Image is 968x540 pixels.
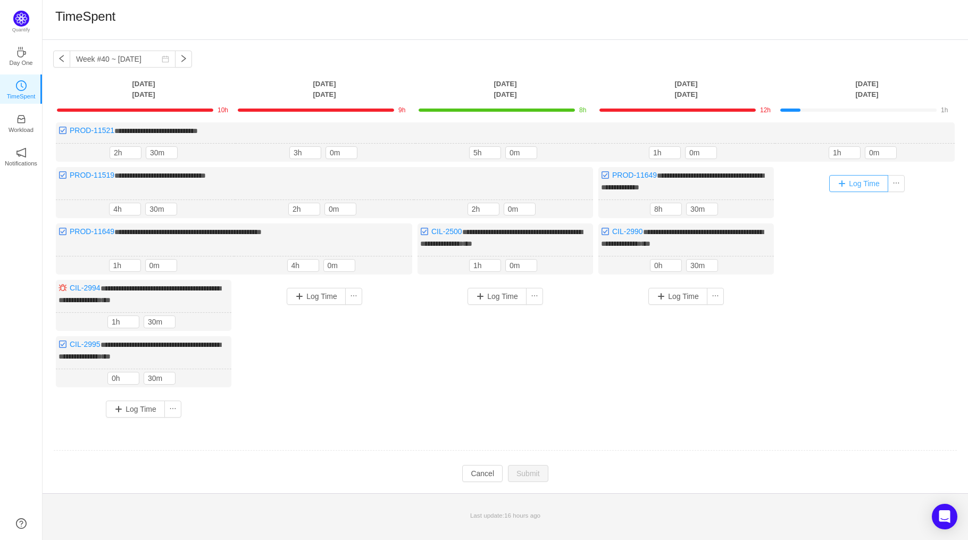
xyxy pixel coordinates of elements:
[16,151,27,161] a: icon: notificationNotifications
[162,55,169,63] i: icon: calendar
[59,126,67,135] img: 10318
[829,175,888,192] button: Log Time
[59,340,67,348] img: 10318
[70,51,176,68] input: Select a week
[579,106,586,114] span: 8h
[508,465,548,482] button: Submit
[59,227,67,236] img: 10318
[601,171,610,179] img: 10318
[70,171,114,179] a: PROD-11519
[175,51,192,68] button: icon: right
[70,227,114,236] a: PROD-11649
[601,227,610,236] img: 10318
[470,512,540,519] span: Last update:
[398,106,405,114] span: 9h
[5,159,37,168] p: Notifications
[612,171,657,179] a: PROD-11649
[218,106,228,114] span: 10h
[16,114,27,124] i: icon: inbox
[777,78,957,100] th: [DATE] [DATE]
[7,92,36,101] p: TimeSpent
[16,80,27,91] i: icon: clock-circle
[70,126,114,135] a: PROD-11521
[760,106,771,114] span: 12h
[462,465,503,482] button: Cancel
[16,47,27,57] i: icon: coffee
[941,106,948,114] span: 1h
[16,84,27,94] a: icon: clock-circleTimeSpent
[164,401,181,418] button: icon: ellipsis
[504,512,540,519] span: 16 hours ago
[16,147,27,158] i: icon: notification
[70,284,101,292] a: CIL-2994
[70,340,101,348] a: CIL-2995
[106,401,165,418] button: Log Time
[16,117,27,128] a: icon: inboxWorkload
[420,227,429,236] img: 10318
[59,284,67,292] img: 10303
[287,288,346,305] button: Log Time
[648,288,707,305] button: Log Time
[9,58,32,68] p: Day One
[59,171,67,179] img: 10318
[53,51,70,68] button: icon: left
[468,288,527,305] button: Log Time
[415,78,596,100] th: [DATE] [DATE]
[932,504,957,529] div: Open Intercom Messenger
[234,78,415,100] th: [DATE] [DATE]
[612,227,643,236] a: CIL-2990
[16,518,27,529] a: icon: question-circle
[431,227,462,236] a: CIL-2500
[16,50,27,61] a: icon: coffeeDay One
[9,125,34,135] p: Workload
[12,27,30,34] p: Quantify
[888,175,905,192] button: icon: ellipsis
[53,78,234,100] th: [DATE] [DATE]
[55,9,115,24] h1: TimeSpent
[526,288,543,305] button: icon: ellipsis
[707,288,724,305] button: icon: ellipsis
[596,78,777,100] th: [DATE] [DATE]
[345,288,362,305] button: icon: ellipsis
[13,11,29,27] img: Quantify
